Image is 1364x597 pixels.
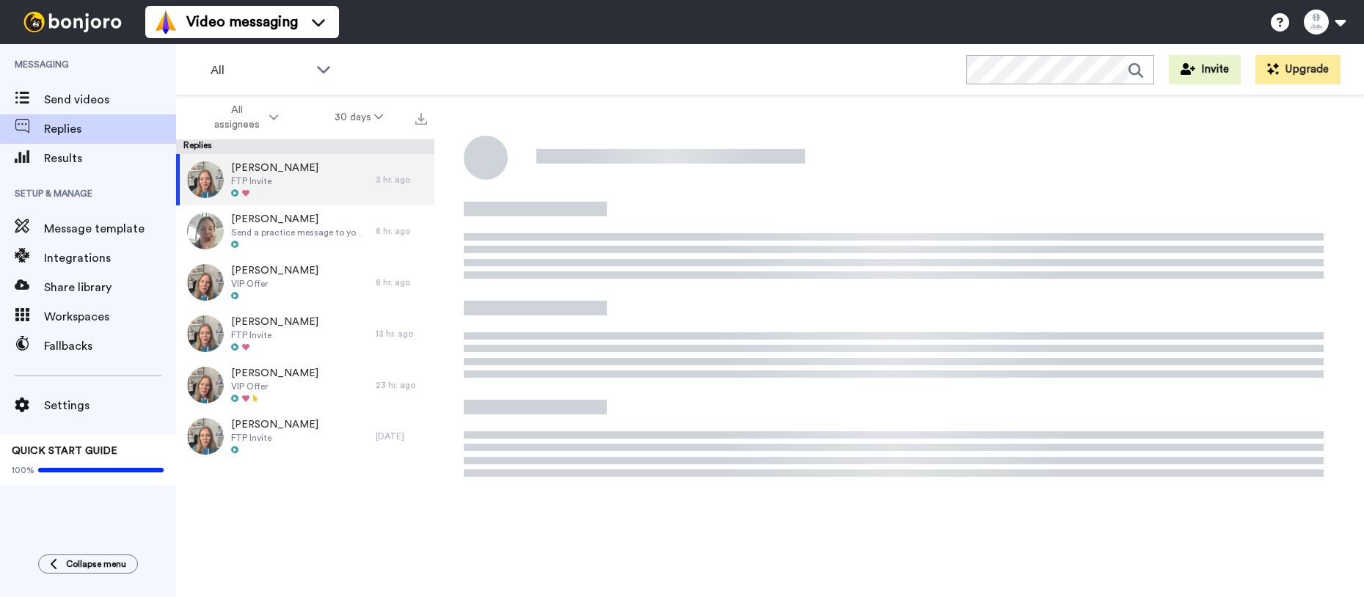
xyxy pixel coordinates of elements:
[231,315,318,329] span: [PERSON_NAME]
[66,558,126,570] span: Collapse menu
[231,432,318,444] span: FTP Invite
[231,278,318,290] span: VIP Offer
[187,213,224,249] img: bc97d674-a63e-43a9-b900-5fbeae9bcdff-thumb.jpg
[176,154,434,205] a: [PERSON_NAME]FTP Invite3 hr. ago
[12,446,117,456] span: QUICK START GUIDE
[231,417,318,432] span: [PERSON_NAME]
[231,366,318,381] span: [PERSON_NAME]
[38,554,138,574] button: Collapse menu
[1255,55,1341,84] button: Upgrade
[187,418,224,455] img: 63f0fb0a-2f56-4f6b-bc10-7cf5342ebc0b-thumb.jpg
[18,12,128,32] img: bj-logo-header-white.svg
[231,381,318,392] span: VIP Offer
[44,337,176,355] span: Fallbacks
[231,161,318,175] span: [PERSON_NAME]
[44,120,176,138] span: Replies
[211,62,309,79] span: All
[44,397,176,414] span: Settings
[207,103,266,132] span: All assignees
[44,308,176,326] span: Workspaces
[376,379,427,391] div: 23 hr. ago
[12,464,34,476] span: 100%
[231,227,368,238] span: Send a practice message to yourself
[231,175,318,187] span: FTP Invite
[376,174,427,186] div: 3 hr. ago
[187,315,224,352] img: 299f6212-6e3d-4258-8aa2-e30a7d2709bf-thumb.jpg
[176,308,434,359] a: [PERSON_NAME]FTP Invite13 hr. ago
[376,431,427,442] div: [DATE]
[44,150,176,167] span: Results
[179,97,307,138] button: All assignees
[187,264,224,301] img: 54a036ba-fad4-4c84-a425-62d8b485fa3c-thumb.jpg
[176,205,434,257] a: [PERSON_NAME]Send a practice message to yourself8 hr. ago
[415,113,427,125] img: export.svg
[154,10,178,34] img: vm-color.svg
[176,139,434,154] div: Replies
[187,367,224,403] img: 54a036ba-fad4-4c84-a425-62d8b485fa3c-thumb.jpg
[44,249,176,267] span: Integrations
[376,225,427,237] div: 8 hr. ago
[176,257,434,308] a: [PERSON_NAME]VIP Offer8 hr. ago
[44,91,176,109] span: Send videos
[176,411,434,462] a: [PERSON_NAME]FTP Invite[DATE]
[231,263,318,278] span: [PERSON_NAME]
[411,106,431,128] button: Export all results that match these filters now.
[376,328,427,340] div: 13 hr. ago
[231,212,368,227] span: [PERSON_NAME]
[376,276,427,288] div: 8 hr. ago
[187,161,224,198] img: ab1b73d4-a3ca-4dc8-93c0-50c1497d9326-thumb.jpg
[44,220,176,238] span: Message template
[1169,55,1241,84] button: Invite
[231,329,318,341] span: FTP Invite
[44,279,176,296] span: Share library
[307,104,412,131] button: 30 days
[176,359,434,411] a: [PERSON_NAME]VIP Offer23 hr. ago
[186,12,298,32] span: Video messaging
